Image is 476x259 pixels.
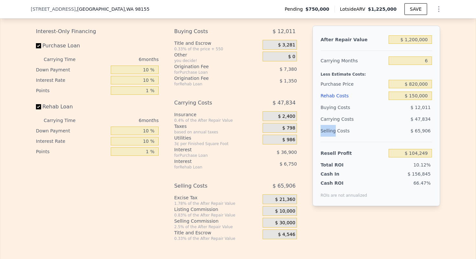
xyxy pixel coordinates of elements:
[174,46,260,52] div: 0.33% of the price + 550
[36,101,108,113] label: Rehab Loan
[174,52,260,58] div: Other
[414,162,431,167] span: 10.12%
[321,78,386,90] div: Purchase Price
[174,194,260,201] div: Excise Tax
[31,6,76,12] span: [STREET_ADDRESS]
[321,171,361,177] div: Cash In
[411,128,431,133] span: $ 65,906
[174,165,246,170] div: for Rehab Loan
[174,40,260,46] div: Title and Escrow
[44,54,86,65] div: Carrying Time
[321,34,386,45] div: After Repair Value
[321,67,432,78] div: Less Estimate Costs:
[36,126,108,136] div: Down Payment
[76,6,150,12] span: , [GEOGRAPHIC_DATA]
[321,125,386,137] div: Selling Costs
[174,118,260,123] div: 0.4% of the After Repair Value
[340,6,368,12] span: Lotside ARV
[288,54,295,60] span: $ 0
[411,117,431,122] span: $ 47,834
[174,206,260,213] div: Listing Commission
[305,6,329,12] span: $750,000
[282,137,295,143] span: $ 986
[321,102,386,113] div: Buying Costs
[174,153,246,158] div: for Purchase Loan
[174,180,246,192] div: Selling Costs
[174,158,246,165] div: Interest
[174,236,260,241] div: 0.33% of the After Repair Value
[273,180,296,192] span: $ 65,906
[432,3,445,16] button: Show Options
[174,26,246,37] div: Buying Costs
[414,180,431,186] span: 66.47%
[174,218,260,224] div: Selling Commission
[174,111,260,118] div: Insurance
[174,141,260,146] div: 3¢ per Finished Square Foot
[88,54,159,65] div: 6 months
[321,113,361,125] div: Carrying Costs
[321,186,367,198] div: ROIs are not annualized
[174,58,260,63] div: you decide!
[282,125,295,131] span: $ 798
[404,3,427,15] button: SAVE
[321,55,386,67] div: Carrying Months
[36,26,159,37] div: Interest-Only Financing
[36,146,108,157] div: Points
[174,224,260,229] div: 2.5% of the After Repair Value
[279,67,297,72] span: $ 7,380
[411,105,431,110] span: $ 12,011
[174,123,260,129] div: Taxes
[36,136,108,146] div: Interest Rate
[278,42,295,48] span: $ 3,281
[88,115,159,126] div: 6 months
[36,40,108,52] label: Purchase Loan
[174,63,246,70] div: Origination Fee
[279,78,297,83] span: $ 1,350
[321,180,367,186] div: Cash ROI
[174,81,246,87] div: for Rehab Loan
[36,104,41,109] input: Rehab Loan
[321,147,386,159] div: Resell Profit
[174,201,260,206] div: 1.78% of the After Repair Value
[174,70,246,75] div: for Purchase Loan
[125,6,149,12] span: , WA 98155
[174,97,246,109] div: Carrying Costs
[44,115,86,126] div: Carrying Time
[174,229,260,236] div: Title and Escrow
[408,171,431,177] span: $ 156,845
[279,161,297,166] span: $ 6,750
[174,213,260,218] div: 0.83% of the After Repair Value
[321,90,386,102] div: Rehab Costs
[278,114,295,119] span: $ 2,400
[36,43,41,48] input: Purchase Loan
[36,85,108,96] div: Points
[321,162,361,168] div: Total ROI
[174,75,246,81] div: Origination Fee
[36,65,108,75] div: Down Payment
[174,129,260,135] div: based on annual taxes
[285,6,305,12] span: Pending
[174,135,260,141] div: Utilities
[275,208,295,214] span: $ 10,000
[278,232,295,238] span: $ 4,546
[368,6,397,12] span: $1,225,000
[273,97,296,109] span: $ 47,834
[275,220,295,226] span: $ 30,000
[273,26,296,37] span: $ 12,011
[174,146,246,153] div: Interest
[277,150,297,155] span: $ 36,900
[36,75,108,85] div: Interest Rate
[275,197,295,203] span: $ 21,360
